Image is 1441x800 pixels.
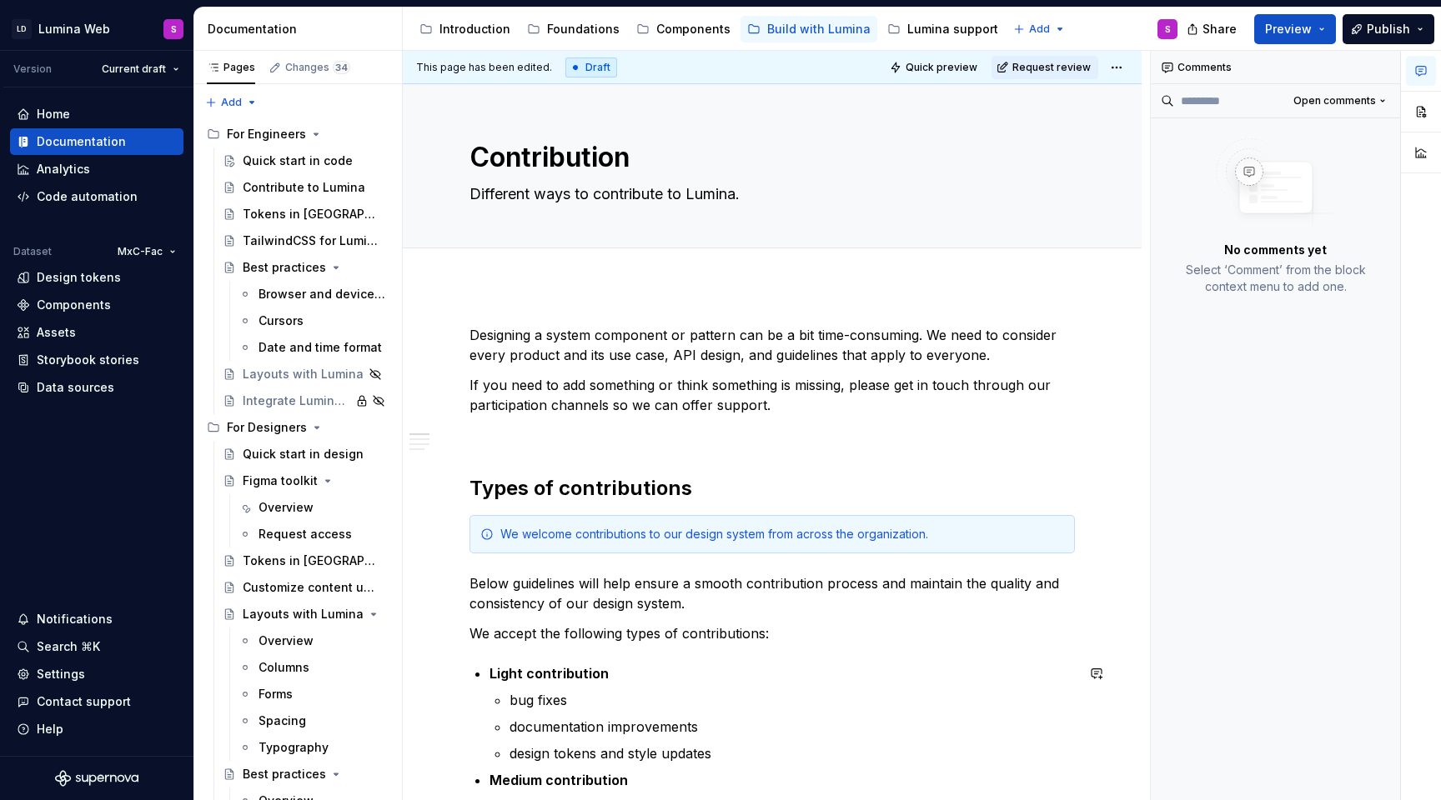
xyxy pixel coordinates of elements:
strong: Types of contributions [469,476,692,500]
a: Best practices [216,254,395,281]
a: Overview [232,627,395,654]
div: Help [37,721,63,737]
a: Quick start in code [216,147,395,174]
div: Pages [207,61,255,74]
div: Integrate Lumina in apps [243,392,350,409]
button: Share [1178,14,1248,44]
a: Data sources [10,374,183,401]
svg: Supernova Logo [55,770,138,787]
div: Lumina support [907,21,998,37]
button: Current draft [94,57,187,81]
p: If you need to add something or think something is missing, please get in touch through our parti... [469,375,1075,415]
div: Version [13,62,52,76]
a: Customize content using slot [216,574,395,601]
div: For Engineers [200,121,395,147]
div: Settings [37,666,85,682]
div: Best practices [243,766,326,782]
div: Data sources [37,379,114,396]
div: Build with Lumina [767,21,871,37]
p: We accept the following types of contributions: [469,623,1075,643]
span: Add [1029,22,1050,36]
span: Open comments [1293,94,1376,107]
a: Date and time format [232,334,395,361]
div: Home [37,106,70,122]
p: Below guidelines will help ensure a smooth contribution process and maintain the quality and cons... [469,573,1075,613]
div: Layouts with Lumina [243,366,364,382]
div: We welcome contributions to our design system from across the organization. [500,526,1064,542]
button: Contact support [10,688,183,715]
a: Cursors [232,307,395,334]
button: Request review [992,56,1098,79]
span: Quick preview [906,61,977,74]
span: Publish [1367,21,1410,37]
div: Request access [259,526,352,542]
a: Lumina support [881,16,1005,42]
div: Documentation [208,21,395,37]
div: Code automation [37,188,138,205]
p: Select ‘Comment’ from the block context menu to add one. [1171,262,1380,295]
a: Overview [232,494,395,521]
span: This page has been edited. [416,61,552,74]
div: Quick start in design [243,446,364,462]
div: Notifications [37,611,113,627]
div: S [171,22,177,36]
a: Quick start in design [216,441,395,467]
div: Quick start in code [243,152,353,169]
a: Assets [10,319,183,346]
div: Layouts with Lumina [243,606,364,622]
a: Settings [10,661,183,687]
a: Spacing [232,707,395,734]
div: Storybook stories [37,352,139,368]
a: Code automation [10,183,183,210]
a: Browser and device support [232,281,395,307]
a: Figma toolkit [216,467,395,494]
a: TailwindCSS for Lumina [216,227,395,254]
a: Components [630,16,737,42]
button: Add [200,91,263,114]
button: Help [10,716,183,742]
button: Publish [1343,14,1434,44]
textarea: Contribution [466,137,1072,177]
a: Home [10,101,183,127]
strong: Medium contribution [490,772,628,788]
div: Search ⌘K [37,638,100,655]
div: Best practices [243,259,326,276]
div: Changes [285,61,350,74]
div: Contact support [37,693,131,710]
button: Notifications [10,606,183,632]
div: Spacing [259,712,306,729]
p: documentation improvements [510,717,1075,737]
div: TailwindCSS for Lumina [243,232,380,249]
span: Preview [1265,21,1312,37]
div: LD [12,19,32,39]
p: bug fixes [510,690,1075,710]
div: Columns [259,659,309,676]
div: Design tokens [37,269,121,286]
a: Tokens in [GEOGRAPHIC_DATA] [216,547,395,574]
button: Search ⌘K [10,633,183,660]
button: LDLumina WebS [3,11,190,47]
div: Components [656,21,731,37]
div: Contribute to Lumina [243,179,365,196]
button: Open comments [1286,89,1393,112]
div: Analytics [37,161,90,177]
textarea: Different ways to contribute to Lumina. [466,181,1072,207]
span: Add [221,96,242,109]
a: Contribute to Lumina [216,174,395,201]
a: Tokens in [GEOGRAPHIC_DATA] [216,201,395,227]
div: Overview [259,499,314,516]
div: Dataset [13,245,52,258]
div: Overview [259,632,314,649]
div: Comments [1151,51,1400,84]
a: Integrate Lumina in apps [216,387,395,414]
a: Layouts with Lumina [216,361,395,387]
div: Customize content using slot [243,579,380,596]
div: Introduction [439,21,510,37]
span: Current draft [102,62,166,76]
a: Request access [232,521,395,547]
a: Introduction [413,16,517,42]
button: Add [1008,17,1071,41]
div: Tokens in [GEOGRAPHIC_DATA] [243,206,380,222]
div: Browser and device support [259,286,385,302]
